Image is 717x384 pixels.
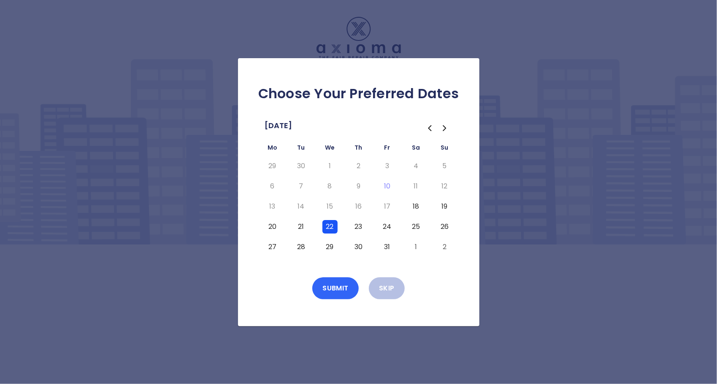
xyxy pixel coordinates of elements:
button: Thursday, October 16th, 2025 [351,200,366,213]
button: Submit [312,277,359,299]
button: Friday, October 17th, 2025 [380,200,395,213]
button: Tuesday, October 28th, 2025 [294,240,309,254]
button: Wednesday, October 29th, 2025 [322,240,338,254]
button: Friday, October 24th, 2025 [380,220,395,234]
button: Saturday, October 25th, 2025 [409,220,424,234]
h2: Choose Your Preferred Dates [252,85,466,102]
th: Friday [373,142,402,156]
button: Go to the Previous Month [422,121,437,136]
button: Saturday, November 1st, 2025 [409,240,424,254]
th: Thursday [344,142,373,156]
button: Saturday, October 11th, 2025 [409,180,424,193]
button: Wednesday, October 22nd, 2025, selected [322,220,338,234]
button: Friday, October 31st, 2025 [380,240,395,254]
button: Monday, October 6th, 2025 [265,180,280,193]
button: Thursday, October 30th, 2025 [351,240,366,254]
th: Wednesday [316,142,344,156]
img: Logo [317,17,401,59]
button: Friday, October 3rd, 2025 [380,159,395,173]
th: Saturday [402,142,430,156]
table: October 2025 [258,142,459,257]
button: Wednesday, October 15th, 2025 [322,200,338,213]
button: Tuesday, October 21st, 2025 [294,220,309,234]
button: Saturday, October 4th, 2025 [409,159,424,173]
button: Monday, October 20th, 2025 [265,220,280,234]
button: Thursday, October 2nd, 2025 [351,159,366,173]
button: Thursday, October 23rd, 2025 [351,220,366,234]
button: Tuesday, October 7th, 2025 [294,180,309,193]
button: Go to the Next Month [437,121,452,136]
button: Monday, September 29th, 2025 [265,159,280,173]
button: Wednesday, October 1st, 2025 [322,159,338,173]
button: Monday, October 27th, 2025 [265,240,280,254]
button: Tuesday, September 30th, 2025 [294,159,309,173]
th: Sunday [430,142,459,156]
button: Sunday, October 26th, 2025 [437,220,452,234]
th: Monday [258,142,287,156]
button: Today, Friday, October 10th, 2025 [380,180,395,193]
button: Sunday, October 12th, 2025 [437,180,452,193]
button: Thursday, October 9th, 2025 [351,180,366,193]
button: Sunday, October 5th, 2025 [437,159,452,173]
button: Monday, October 13th, 2025 [265,200,280,213]
button: Skip [369,277,405,299]
button: Wednesday, October 8th, 2025 [322,180,338,193]
span: [DATE] [265,119,292,132]
button: Sunday, November 2nd, 2025 [437,240,452,254]
button: Sunday, October 19th, 2025 [437,200,452,213]
th: Tuesday [287,142,316,156]
button: Tuesday, October 14th, 2025 [294,200,309,213]
button: Saturday, October 18th, 2025 [409,200,424,213]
